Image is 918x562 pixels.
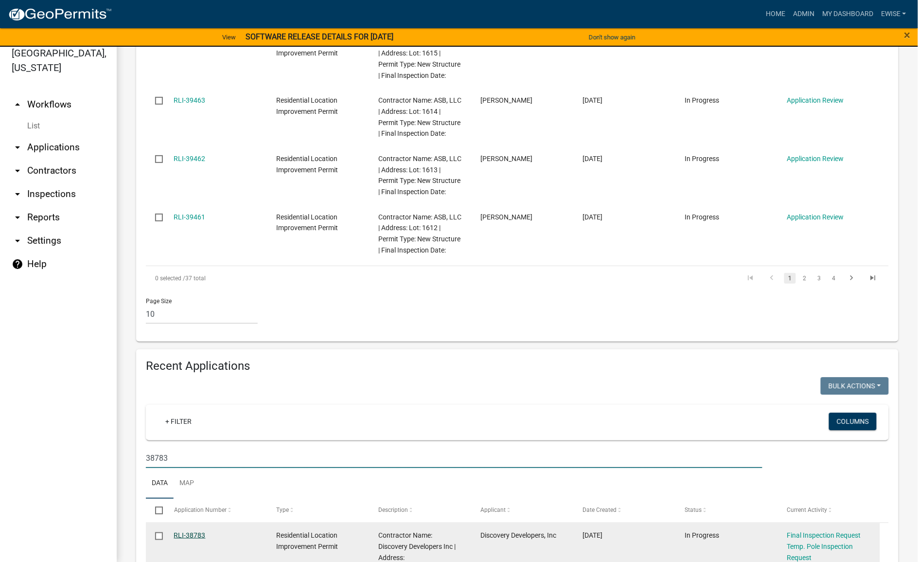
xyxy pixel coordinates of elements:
a: Home [762,5,789,23]
i: arrow_drop_down [12,142,23,153]
span: Current Activity [787,507,828,513]
a: go to previous page [763,273,781,284]
a: Application Review [787,213,844,221]
a: Temp. Pole Inspection Request [787,543,853,562]
datatable-header-cell: Current Activity [778,499,880,522]
li: page 3 [812,270,827,287]
span: 01/23/2025 [583,155,603,163]
a: Admin [789,5,818,23]
a: go to first page [741,273,760,284]
span: In Progress [685,155,720,163]
a: Application Review [787,96,844,104]
span: Contractor Name: ASB, LLC | Address: Lot: 1615 | Permit Type: New Structure | Final Inspection Date: [378,38,461,79]
span: Type [276,507,289,513]
datatable-header-cell: Date Created [573,499,675,522]
span: 08/22/2023 [583,531,603,539]
a: RLI-39462 [174,155,206,163]
span: Residential Location Improvement Permit [276,155,338,174]
span: Contractor Name: ASB, LLC | Address: Lot: 1614 | Permit Type: New Structure | Final Inspection Date: [378,96,461,137]
datatable-header-cell: Status [676,499,778,522]
span: Status [685,507,702,513]
a: 4 [828,273,840,284]
input: Search for applications [146,448,762,468]
span: Residential Location Improvement Permit [276,213,338,232]
span: Applicant [480,507,506,513]
span: Discovery Developers, Inc [480,531,556,539]
i: arrow_drop_down [12,212,23,223]
button: Close [904,29,911,41]
span: Description [378,507,408,513]
span: Contractor Name: ASB, LLC | Address: Lot: 1612 | Permit Type: New Structure | Final Inspection Date: [378,213,461,254]
span: × [904,28,911,42]
span: Contractor Name: ASB, LLC | Address: Lot: 1613 | Permit Type: New Structure | Final Inspection Date: [378,155,461,196]
button: Bulk Actions [821,377,889,395]
i: help [12,258,23,270]
datatable-header-cell: Applicant [471,499,573,522]
h4: Recent Applications [146,359,889,373]
a: My Dashboard [818,5,877,23]
a: Data [146,468,174,499]
datatable-header-cell: Description [369,499,471,522]
a: Map [174,468,200,499]
a: go to last page [864,273,883,284]
span: Michelle Gaylord [480,213,532,221]
datatable-header-cell: Type [267,499,369,522]
span: Application Number [174,507,227,513]
li: page 2 [797,270,812,287]
a: + Filter [158,413,199,430]
a: RLI-38783 [174,531,206,539]
span: Michelle Gaylord [480,155,532,163]
a: Ewise [877,5,910,23]
strong: SOFTWARE RELEASE DETAILS FOR [DATE] [246,32,393,41]
datatable-header-cell: Select [146,499,164,522]
i: arrow_drop_down [12,235,23,247]
a: RLI-39463 [174,96,206,104]
span: Residential Location Improvement Permit [276,531,338,550]
li: page 1 [783,270,797,287]
span: In Progress [685,531,720,539]
a: 1 [784,273,796,284]
span: In Progress [685,96,720,104]
span: 01/23/2025 [583,213,603,221]
a: RLI-39461 [174,213,206,221]
datatable-header-cell: Application Number [164,499,266,522]
a: 2 [799,273,811,284]
span: 01/23/2025 [583,96,603,104]
i: arrow_drop_down [12,188,23,200]
span: In Progress [685,213,720,221]
a: View [218,29,240,45]
span: Date Created [583,507,617,513]
a: 3 [813,273,825,284]
i: arrow_drop_up [12,99,23,110]
a: go to next page [843,273,861,284]
li: page 4 [827,270,841,287]
button: Don't show again [585,29,639,45]
a: Application Review [787,155,844,163]
div: 37 total [146,266,440,290]
button: Columns [829,413,877,430]
span: Residential Location Improvement Permit [276,96,338,115]
a: Final Inspection Request [787,531,861,539]
span: 0 selected / [155,275,185,282]
span: Michelle Gaylord [480,96,532,104]
i: arrow_drop_down [12,165,23,177]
